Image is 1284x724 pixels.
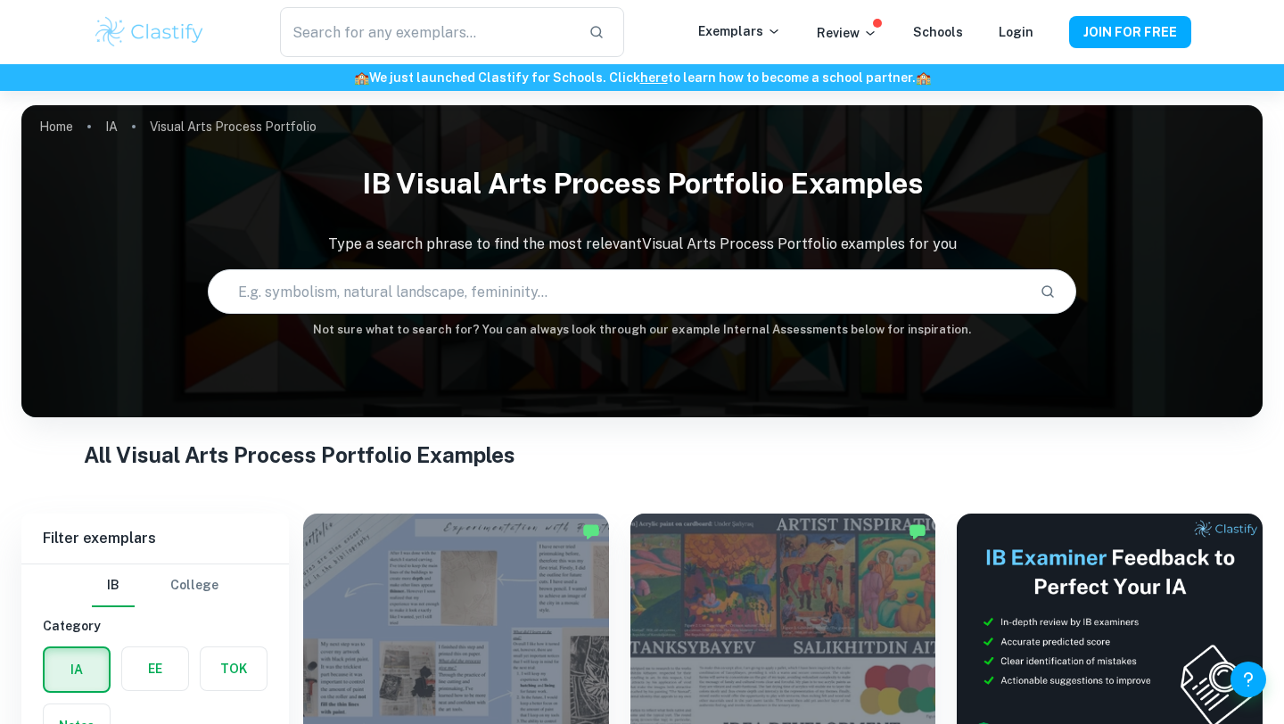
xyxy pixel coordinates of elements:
p: Exemplars [698,21,781,41]
p: Review [817,23,877,43]
input: Search for any exemplars... [280,7,574,57]
h6: Filter exemplars [21,514,289,564]
input: E.g. symbolism, natural landscape, femininity... [209,267,1025,317]
button: IB [92,564,135,607]
button: EE [122,647,188,690]
div: Filter type choice [92,564,218,607]
h6: Not sure what to search for? You can always look through our example Internal Assessments below f... [21,321,1263,339]
a: Login [999,25,1033,39]
img: Marked [909,522,926,540]
button: Help and Feedback [1230,662,1266,697]
button: JOIN FOR FREE [1069,16,1191,48]
p: Type a search phrase to find the most relevant Visual Arts Process Portfolio examples for you [21,234,1263,255]
button: IA [45,648,109,691]
h6: Category [43,616,267,636]
h1: All Visual Arts Process Portfolio Examples [84,439,1201,471]
a: Home [39,114,73,139]
a: IA [105,114,118,139]
span: 🏫 [354,70,369,85]
button: Search [1033,276,1063,307]
p: Visual Arts Process Portfolio [150,117,317,136]
img: Clastify logo [93,14,206,50]
h6: We just launched Clastify for Schools. Click to learn how to become a school partner. [4,68,1280,87]
span: 🏫 [916,70,931,85]
button: TOK [201,647,267,690]
img: Marked [582,522,600,540]
h1: IB Visual Arts Process Portfolio examples [21,155,1263,212]
a: here [640,70,668,85]
button: College [170,564,218,607]
a: Schools [913,25,963,39]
